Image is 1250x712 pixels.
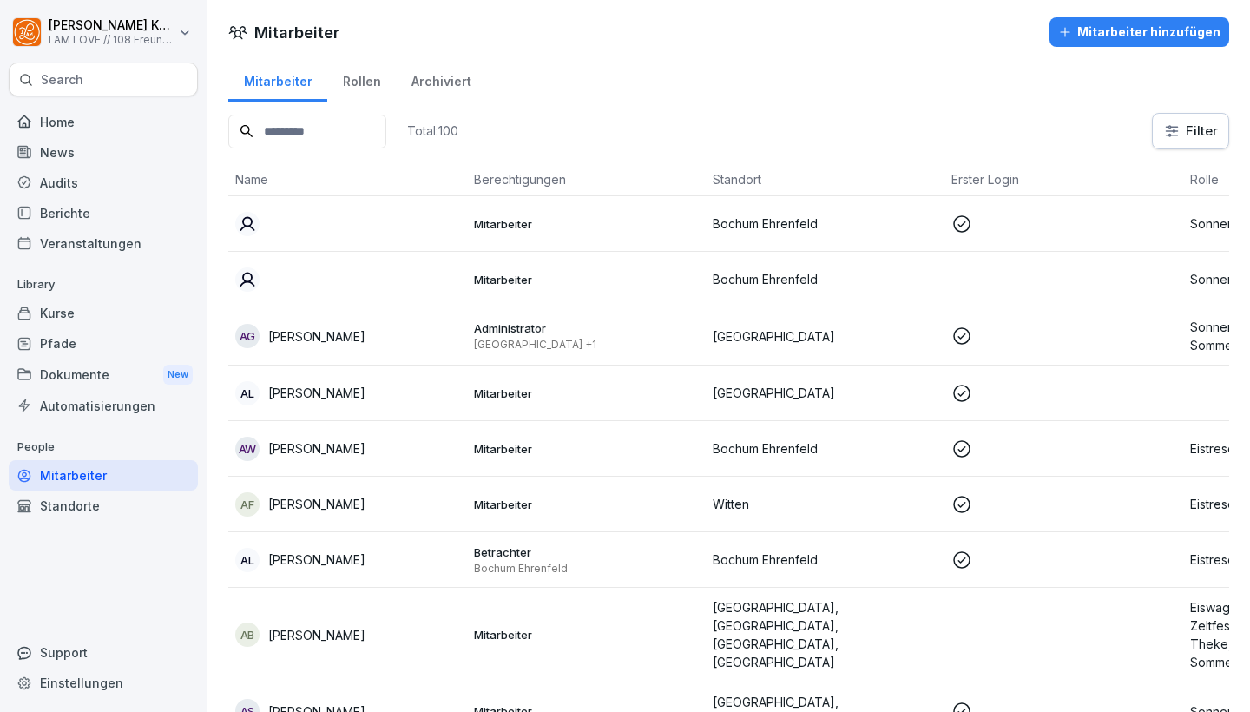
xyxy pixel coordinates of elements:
div: AF [235,492,260,517]
h1: Mitarbeiter [254,21,339,44]
div: AL [235,548,260,572]
div: AG [235,324,260,348]
p: Mitarbeiter [474,272,699,287]
p: [GEOGRAPHIC_DATA] [713,384,937,402]
p: Mitarbeiter [474,497,699,512]
p: Mitarbeiter [474,627,699,643]
p: Administrator [474,320,699,336]
p: Mitarbeiter [474,441,699,457]
p: [GEOGRAPHIC_DATA] [713,327,937,346]
p: Bochum Ehrenfeld [713,550,937,569]
p: Witten [713,495,937,513]
th: Berechtigungen [467,163,706,196]
p: [GEOGRAPHIC_DATA], [GEOGRAPHIC_DATA], [GEOGRAPHIC_DATA], [GEOGRAPHIC_DATA] [713,598,937,671]
a: Kurse [9,298,198,328]
th: Standort [706,163,944,196]
div: Dokumente [9,359,198,391]
a: Archiviert [396,57,486,102]
p: Bochum Ehrenfeld [713,214,937,233]
p: Bochum Ehrenfeld [474,562,699,576]
p: I AM LOVE // 108 Freunde GmbH [49,34,175,46]
div: AB [235,623,260,647]
button: Mitarbeiter hinzufügen [1049,17,1229,47]
p: [PERSON_NAME] [268,327,365,346]
p: Mitarbeiter [474,386,699,401]
div: New [163,365,193,385]
div: Mitarbeiter hinzufügen [1058,23,1220,42]
div: AW [235,437,260,461]
p: Betrachter [474,544,699,560]
p: [PERSON_NAME] [268,439,365,458]
button: Filter [1153,114,1228,148]
p: [PERSON_NAME] Kuhn [49,18,175,33]
a: Mitarbeiter [228,57,327,102]
div: Support [9,637,198,668]
p: [PERSON_NAME] [268,626,365,644]
p: Bochum Ehrenfeld [713,439,937,458]
p: Library [9,271,198,299]
a: Home [9,107,198,137]
p: [PERSON_NAME] [268,495,365,513]
a: Mitarbeiter [9,460,198,491]
a: Standorte [9,491,198,521]
a: Einstellungen [9,668,198,698]
p: Bochum Ehrenfeld [713,270,937,288]
a: Pfade [9,328,198,359]
p: [GEOGRAPHIC_DATA] +1 [474,338,699,352]
p: Search [41,71,83,89]
a: Rollen [327,57,396,102]
p: People [9,433,198,461]
p: [PERSON_NAME] [268,384,365,402]
p: Mitarbeiter [474,216,699,232]
a: News [9,137,198,168]
p: Total: 100 [407,122,458,139]
a: Automatisierungen [9,391,198,421]
a: Audits [9,168,198,198]
div: Filter [1163,122,1218,140]
th: Erster Login [944,163,1183,196]
th: Name [228,163,467,196]
p: [PERSON_NAME] [268,550,365,569]
div: AL [235,381,260,405]
a: Berichte [9,198,198,228]
a: Veranstaltungen [9,228,198,259]
a: DokumenteNew [9,359,198,391]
